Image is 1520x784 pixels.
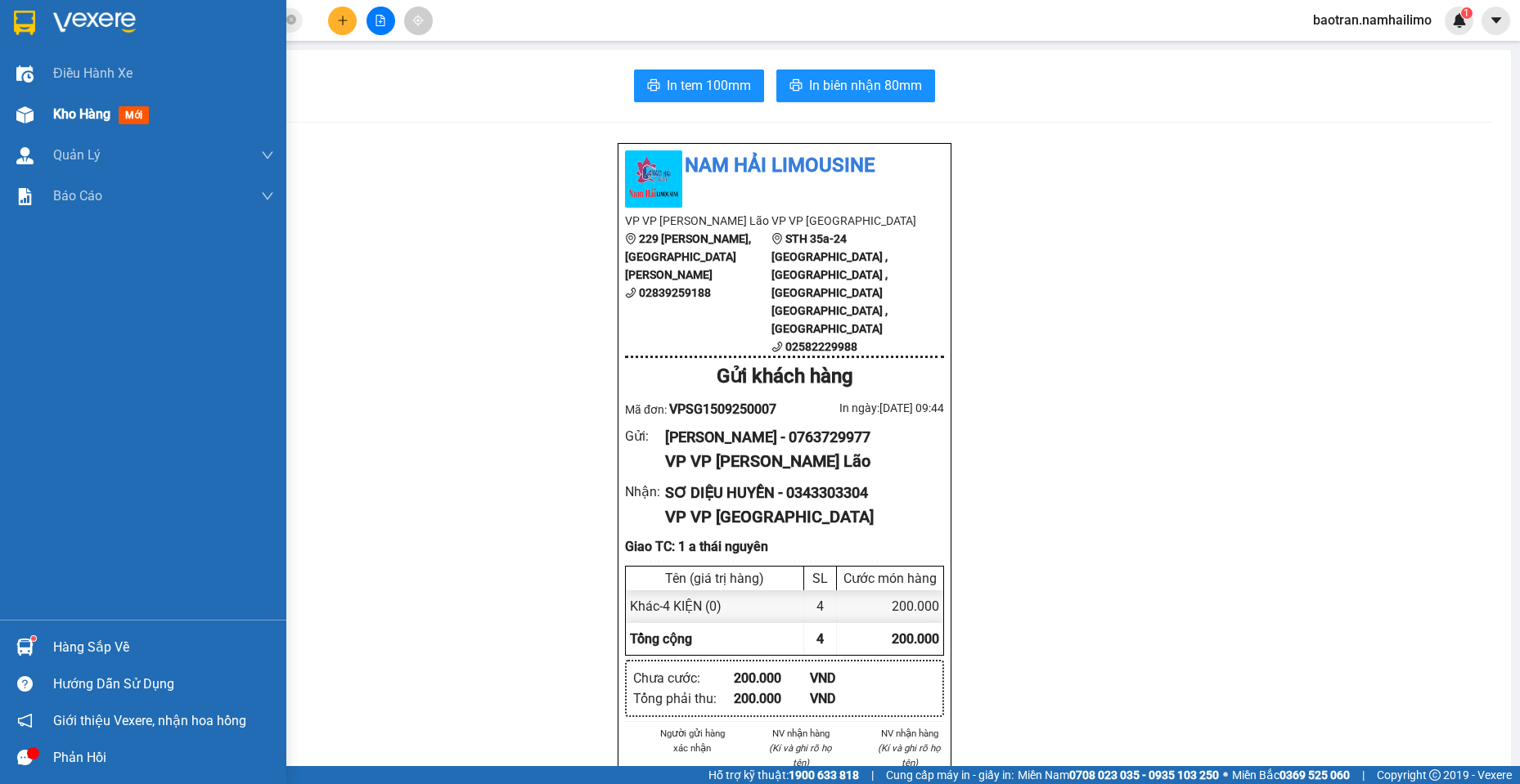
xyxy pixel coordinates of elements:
[809,75,922,96] span: In biên nhận 80mm
[625,536,944,557] div: Giao TC: 1 a thái nguyên
[841,571,939,586] div: Cước món hàng
[785,399,944,417] div: In ngày: [DATE] 09:44
[31,636,36,641] sup: 1
[667,75,751,96] span: In tem 100mm
[785,340,857,353] b: 02582229988
[1018,766,1219,784] span: Miền Nam
[665,449,931,474] div: VP VP [PERSON_NAME] Lão
[286,13,296,29] span: close-circle
[871,766,874,784] span: |
[639,286,711,299] b: 02839259188
[8,8,65,65] img: logo.jpg
[875,726,944,741] li: NV nhận hàng
[113,88,218,142] li: VP VP [GEOGRAPHIC_DATA]
[647,78,660,94] span: printer
[734,668,810,688] div: 200.000
[1489,13,1504,28] span: caret-down
[769,742,832,768] i: (Kí và ghi rõ họ tên)
[630,598,722,614] span: Khác - 4 KIỆN (0)
[16,106,34,123] img: warehouse-icon
[625,150,944,181] li: Nam Hải Limousine
[1461,7,1473,19] sup: 1
[837,590,943,622] div: 200.000
[1464,7,1469,19] span: 1
[412,15,424,26] span: aim
[16,65,34,83] img: warehouse-icon
[261,149,274,162] span: down
[53,710,246,731] span: Giới thiệu Vexere, nhận hoa hồng
[53,145,101,165] span: Quản Lý
[8,8,237,69] li: Nam Hải Limousine
[625,212,771,230] li: VP VP [PERSON_NAME] Lão
[625,233,636,244] span: environment
[634,69,764,102] button: printerIn tem 100mm
[625,426,665,446] div: Gửi :
[1279,768,1350,782] strong: 0369 525 060
[734,688,810,709] div: 200.000
[328,7,357,35] button: plus
[658,726,727,755] li: Người gửi hàng xác nhận
[17,750,33,765] span: message
[375,15,386,26] span: file-add
[771,232,888,335] b: STH 35a-24 [GEOGRAPHIC_DATA] , [GEOGRAPHIC_DATA] , [GEOGRAPHIC_DATA] [GEOGRAPHIC_DATA] , [GEOGRAP...
[625,287,636,298] span: phone
[53,186,102,206] span: Báo cáo
[789,768,859,782] strong: 1900 633 818
[886,766,1014,784] span: Cung cấp máy in - giấy in:
[669,401,776,417] span: VPSG1509250007
[633,688,734,709] div: Tổng phải thu :
[53,635,274,660] div: Hàng sắp về
[1362,766,1365,784] span: |
[810,668,886,688] div: VND
[1429,769,1441,781] span: copyright
[878,742,941,768] i: (Kí và ghi rõ họ tên)
[8,88,113,142] li: VP VP [PERSON_NAME] Lão
[665,504,931,530] div: VP VP [GEOGRAPHIC_DATA]
[16,638,34,656] img: warehouse-icon
[404,7,433,35] button: aim
[261,190,274,203] span: down
[816,631,824,647] span: 4
[771,233,783,244] span: environment
[892,631,939,647] span: 200.000
[625,361,944,392] div: Gửi khách hàng
[771,341,783,352] span: phone
[665,482,931,504] div: SƠ DIỆU HUYỀN - 0343303304
[337,15,349,26] span: plus
[630,571,799,586] div: Tên (giá trị hàng)
[1232,766,1350,784] span: Miền Bắc
[1069,768,1219,782] strong: 0708 023 035 - 0935 103 250
[1482,7,1510,35] button: caret-down
[789,78,803,94] span: printer
[53,672,274,697] div: Hướng dẫn sử dụng
[1300,10,1445,30] span: baotran.namhailimo
[771,212,918,230] li: VP VP [GEOGRAPHIC_DATA]
[625,482,665,502] div: Nhận :
[16,188,34,205] img: solution-icon
[119,106,149,124] span: mới
[665,426,931,449] div: [PERSON_NAME] - 0763729977
[625,399,785,419] div: Mã đơn:
[776,69,935,102] button: printerIn biên nhận 80mm
[810,688,886,709] div: VND
[1452,13,1467,28] img: icon-new-feature
[367,7,395,35] button: file-add
[1223,772,1228,778] span: ⚪️
[625,150,682,208] img: logo.jpg
[53,746,274,770] div: Phản hồi
[53,106,110,122] span: Kho hàng
[767,726,836,741] li: NV nhận hàng
[625,232,751,281] b: 229 [PERSON_NAME], [GEOGRAPHIC_DATA][PERSON_NAME]
[708,766,859,784] span: Hỗ trợ kỹ thuật:
[14,11,35,35] img: logo-vxr
[17,676,33,692] span: question-circle
[53,63,133,83] span: Điều hành xe
[808,571,832,586] div: SL
[286,15,296,25] span: close-circle
[630,631,692,647] span: Tổng cộng
[804,590,837,622] div: 4
[16,147,34,164] img: warehouse-icon
[633,668,734,688] div: Chưa cước :
[17,713,33,728] span: notification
